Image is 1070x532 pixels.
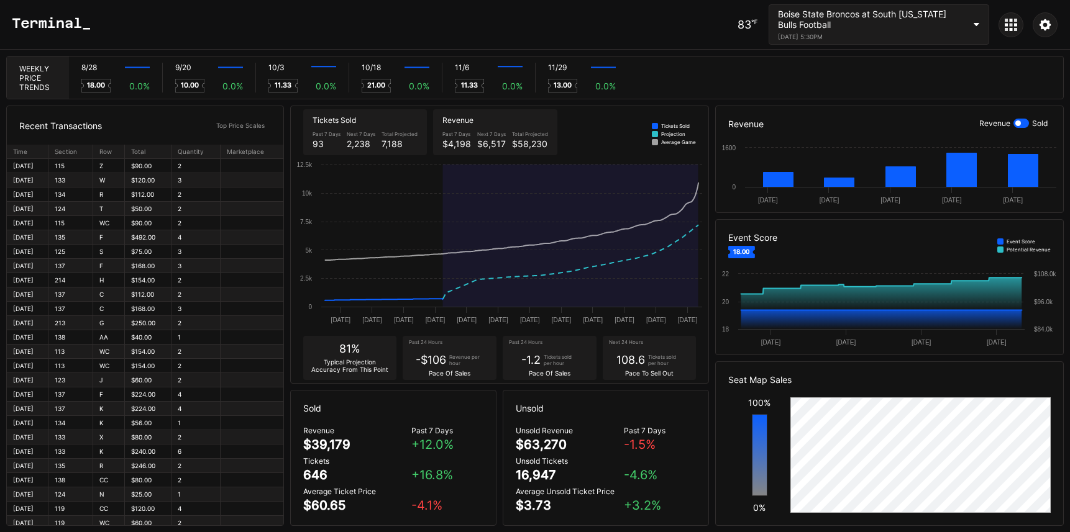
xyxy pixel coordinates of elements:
text: 18.00 [734,248,751,255]
text: [DATE] [987,339,1007,346]
td: 124 [48,487,93,502]
div: Event Score [1007,238,1035,245]
text: 0 [733,184,736,191]
div: $60.65 [303,498,345,513]
div: [DATE] [13,191,42,198]
text: $108.0k [1034,271,1057,277]
td: $40.00 [125,330,171,345]
td: 2 [171,273,221,287]
td: $75.00 [125,245,171,259]
text: [DATE] [457,317,477,323]
td: $224.00 [125,402,171,416]
text: [DATE] [942,197,962,204]
td: WC [93,359,124,373]
td: 2 [171,516,221,530]
div: Recent Transactions [19,120,102,131]
td: 1 [171,487,221,502]
td: $112.00 [125,287,171,302]
div: Pace To Sell Out [625,369,674,377]
div: -4.6 % [624,467,696,482]
div: [DATE] [13,348,42,355]
td: 115 [48,159,93,173]
div: Past 24 Hours [409,339,442,347]
td: W [93,173,124,187]
div: 83 [738,18,757,31]
text: [DATE] [912,339,931,346]
td: C [93,302,124,316]
td: S [93,245,124,259]
td: $492.00 [125,230,171,245]
td: K [93,416,124,430]
div: Tickets Sold [661,123,690,129]
div: 0.0 % [316,81,336,91]
td: 1 [171,330,221,345]
div: 0.0 % [129,81,150,91]
th: Total [125,145,171,159]
td: K [93,444,124,459]
div: Next 7 Days [477,131,506,137]
td: 4 [171,502,221,516]
th: Time [7,145,48,159]
div: Revenue per hour [449,354,483,366]
div: Potential Revenue [1007,246,1051,253]
text: $84.0k [1034,326,1053,333]
td: 2 [171,345,221,359]
div: [DATE] [13,419,42,426]
div: [DATE] [13,362,42,369]
div: Tickets sold per hour [544,354,578,366]
div: 81% [339,342,360,355]
td: 4 [171,402,221,416]
div: Weekly Price Trends [7,56,69,99]
td: 4 [171,387,221,402]
td: C [93,287,124,302]
div: 0.0 % [409,81,429,91]
div: [DATE] [13,262,42,269]
text: 7.5k [300,219,313,225]
div: [DATE] [13,390,42,398]
div: Top Price Scales [210,119,271,132]
text: [DATE] [820,197,839,204]
div: Past 7 Days [411,426,483,435]
td: H [93,273,124,287]
td: 137 [48,287,93,302]
td: $168.00 [125,302,171,316]
th: Row [93,145,124,159]
text: [DATE] [761,339,781,346]
div: 646 [303,467,327,482]
div: 93 [313,138,341,149]
div: Tickets sold per hour [648,354,682,366]
div: [DATE] 5:30PM [778,33,964,40]
text: 10k [301,190,312,197]
td: 137 [48,302,93,316]
div: ℉ [751,18,757,25]
div: [DATE] [13,162,42,169]
div: Next 24 Hours [609,339,643,347]
text: 12.5k [296,161,312,168]
td: $154.00 [125,359,171,373]
div: -$106 [416,353,446,366]
div: Projection [661,131,685,137]
div: [DATE] [13,248,42,255]
text: [DATE] [646,317,666,323]
td: $168.00 [125,259,171,273]
div: Average Ticket Price [303,487,411,496]
text: $96.0k [1034,299,1053,305]
td: 133 [48,444,93,459]
td: 214 [48,273,93,287]
div: [DATE] [13,448,42,455]
text: [DATE] [425,317,445,323]
div: Total Projected [382,131,418,137]
td: 135 [48,459,93,473]
td: 3 [171,245,221,259]
div: Unsold Tickets [516,456,624,466]
div: [DATE] [13,291,42,298]
td: J [93,373,124,387]
div: [DATE] [13,476,42,484]
div: Past 7 Days [624,426,696,435]
td: 119 [48,516,93,530]
td: WC [93,345,124,359]
td: 4 [171,230,221,245]
div: [DATE] [13,333,42,341]
div: [DATE] [13,233,42,241]
td: CC [93,502,124,516]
